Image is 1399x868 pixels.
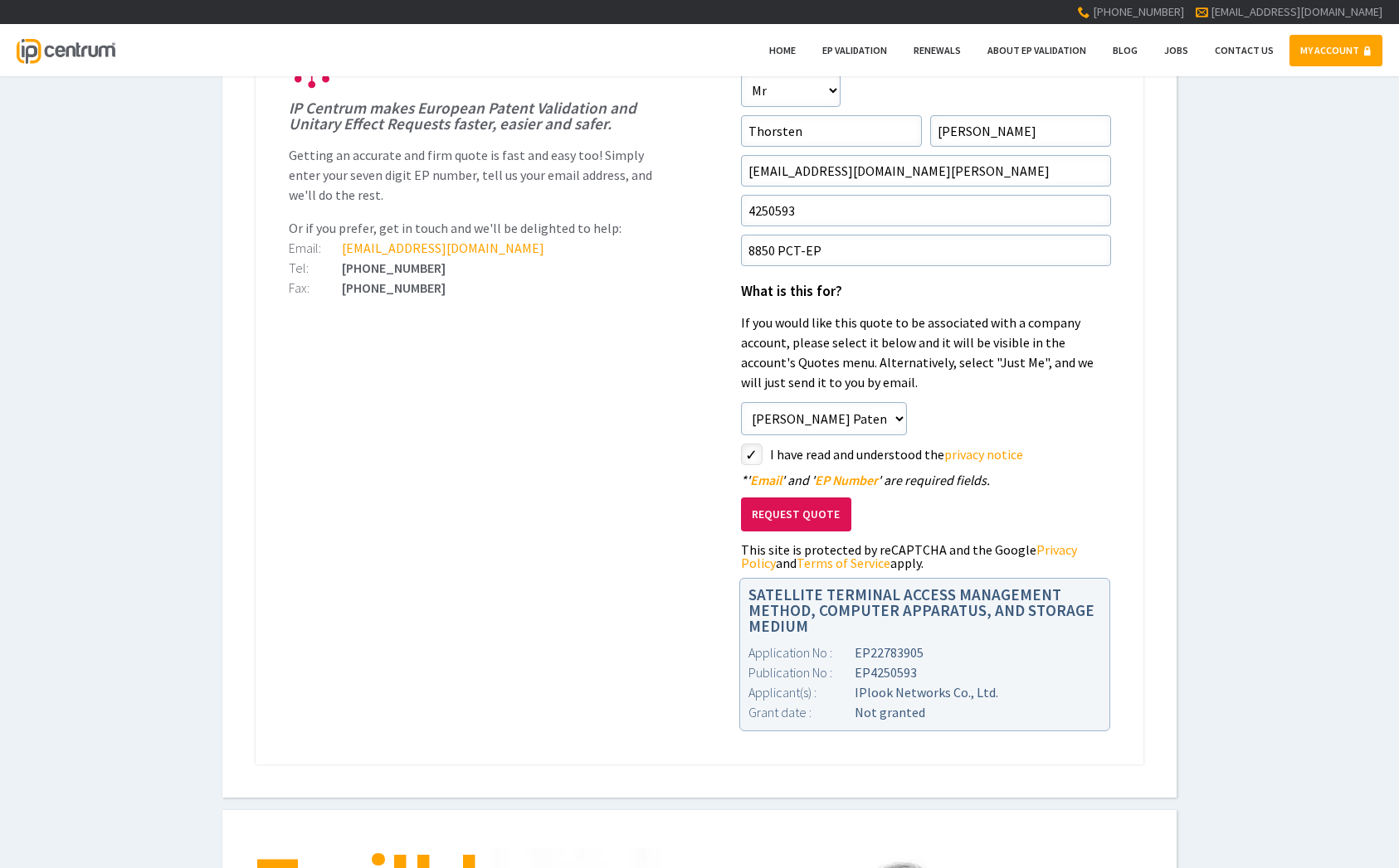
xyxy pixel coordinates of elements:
span: EP Validation & Unitary Effect [347,48,624,78]
div: Fax: [289,281,342,294]
p: Or if you prefer, get in touch and we'll be delighted to help: [289,218,659,238]
span: Blog [1113,44,1138,56]
div: Tel: [289,261,342,274]
div: [PHONE_NUMBER] [289,261,659,274]
label: I have read and understood the [770,444,1111,465]
div: This site is protected by reCAPTCHA and the Google and apply. [741,543,1111,570]
span: [PHONE_NUMBER] [1093,4,1184,19]
a: IP Centrum [17,24,115,76]
button: Request Quote [741,497,851,531]
label: styled-checkbox [741,444,763,465]
span: EP Validation [822,44,887,56]
input: EP Number [741,195,1111,226]
input: Your Reference [741,235,1111,266]
span: Jobs [1164,44,1188,56]
a: About EP Validation [977,35,1097,66]
span: Contact Us [1215,44,1274,56]
p: Getting an accurate and firm quote is fast and easy too! Simply enter your seven digit EP number,... [289,145,659,205]
a: Renewals [903,35,972,66]
span: Renewals [914,44,961,56]
input: Email [741,155,1111,187]
a: [EMAIL_ADDRESS][DOMAIN_NAME] [1211,4,1382,19]
a: Blog [1102,35,1148,66]
input: First Name [741,115,922,147]
div: EP22783905 [748,643,1102,662]
span: EP Number [815,472,878,488]
span: Email [750,472,782,488]
div: Grant date : [748,702,855,722]
a: [EMAIL_ADDRESS][DOMAIN_NAME] [342,240,544,256]
a: Terms of Service [797,555,890,571]
div: Application No : [748,643,855,662]
a: MY ACCOUNT [1289,35,1382,66]
a: Contact Us [1204,35,1284,66]
p: If you would like this quote to be associated with a company account, please select it below and ... [741,313,1111,392]
div: Not granted [748,702,1102,722]
a: Home [758,35,807,66]
span: Home [769,44,796,56]
div: Applicant(s) : [748,682,855,702]
a: Privacy Policy [741,541,1077,571]
h1: What is this for? [741,284,1111,299]
span: About EP Validation [987,44,1086,56]
div: Email: [289,241,342,255]
div: EP4250593 [748,662,1102,682]
div: [PHONE_NUMBER] [289,281,659,294]
a: EP Validation [812,35,898,66]
div: Publication No : [748,662,855,682]
div: ' ' and ' ' are required fields. [741,473,1111,487]
h1: SATELLITE TERMINAL ACCESS MANAGEMENT METHOD, COMPUTER APPARATUS, AND STORAGE MEDIUM [748,587,1102,635]
h1: IP Centrum makes European Patent Validation and Unitary Effect Requests faster, easier and safer. [289,100,659,132]
a: Jobs [1153,35,1199,66]
div: IPlook Networks Co., Ltd. [748,682,1102,702]
input: Surname [930,115,1111,147]
a: privacy notice [944,446,1023,463]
